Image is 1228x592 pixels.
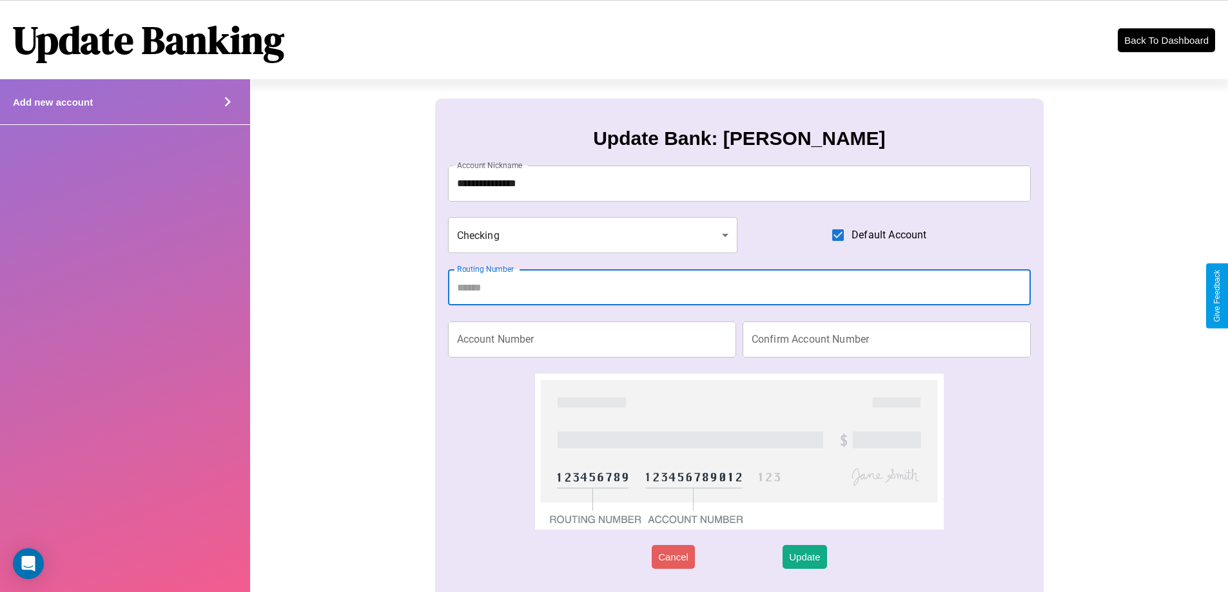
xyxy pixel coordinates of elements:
img: check [535,374,943,530]
label: Routing Number [457,263,514,274]
h1: Update Banking [13,14,284,66]
button: Cancel [652,545,695,569]
button: Back To Dashboard [1118,28,1215,52]
div: Give Feedback [1213,270,1222,322]
span: Default Account [852,227,926,243]
button: Update [783,545,826,569]
label: Account Nickname [457,160,523,171]
div: Open Intercom Messenger [13,548,44,579]
div: Checking [448,217,738,253]
h3: Update Bank: [PERSON_NAME] [593,128,885,149]
h4: Add new account [13,97,93,108]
